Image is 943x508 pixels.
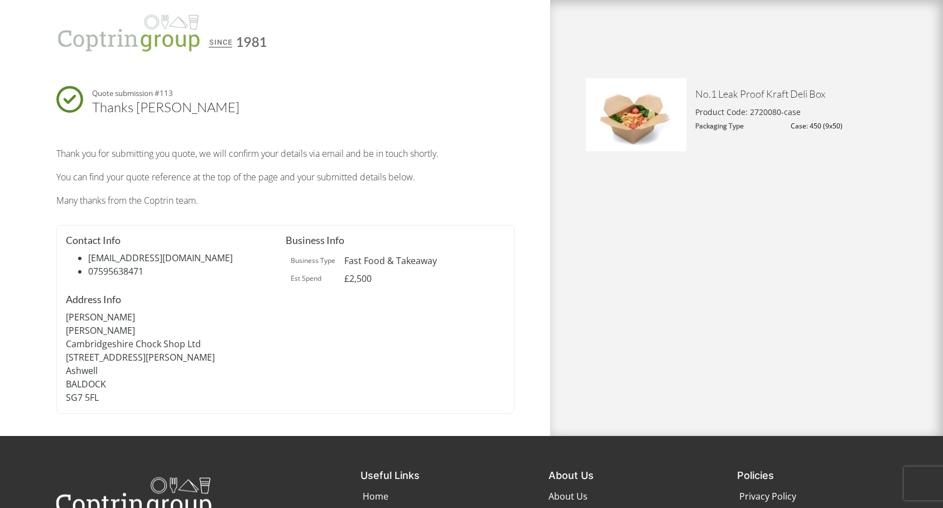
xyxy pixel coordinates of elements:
[66,391,285,404] p: SG7 5FL
[739,490,796,502] span: Privacy Policy
[66,364,285,377] p: Ashwell
[66,234,285,247] h4: Contact Info
[791,122,886,130] dd: Case: 450 (9x50)
[66,337,285,351] p: Cambridgeshire Chock Shop Ltd
[66,294,285,306] h4: Address Info
[695,106,801,118] p: Product Code: 2720080-case
[695,122,776,130] dt: Packaging Type
[88,251,285,265] li: [EMAIL_ADDRESS][DOMAIN_NAME]
[695,88,825,100] a: No.1 Leak Proof Kraft Deli Box
[286,252,340,270] td: Business Type
[340,252,442,270] td: Fast Food & Takeaway
[56,194,514,207] p: Many thanks from the Coptrin team.
[340,270,442,288] td: £2,500
[66,324,285,337] p: [PERSON_NAME]
[549,490,588,502] a: About Us
[286,270,340,288] td: Est Spend
[737,490,796,502] a: Privacy Policy
[586,78,686,151] img: No-1-Deli-Box-With-Prawn-Noodles-400x292.jpg
[88,265,285,278] li: 07595638471
[56,170,514,184] p: You can find your quote reference at the top of the page and your submitted details below.
[56,147,514,160] p: Thank you for submitting you quote, we will confirm your details via email and be in touch shortly.
[286,234,505,247] h4: Business Info
[66,310,285,324] p: [PERSON_NAME]
[66,377,285,391] p: BALDOCK
[363,490,388,502] span: Home
[92,99,239,116] h1: Thanks [PERSON_NAME]
[92,88,173,98] small: Quote submission #113
[56,8,280,59] img: Coptrin Group
[360,490,388,502] a: Home
[66,351,285,364] p: [STREET_ADDRESS][PERSON_NAME]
